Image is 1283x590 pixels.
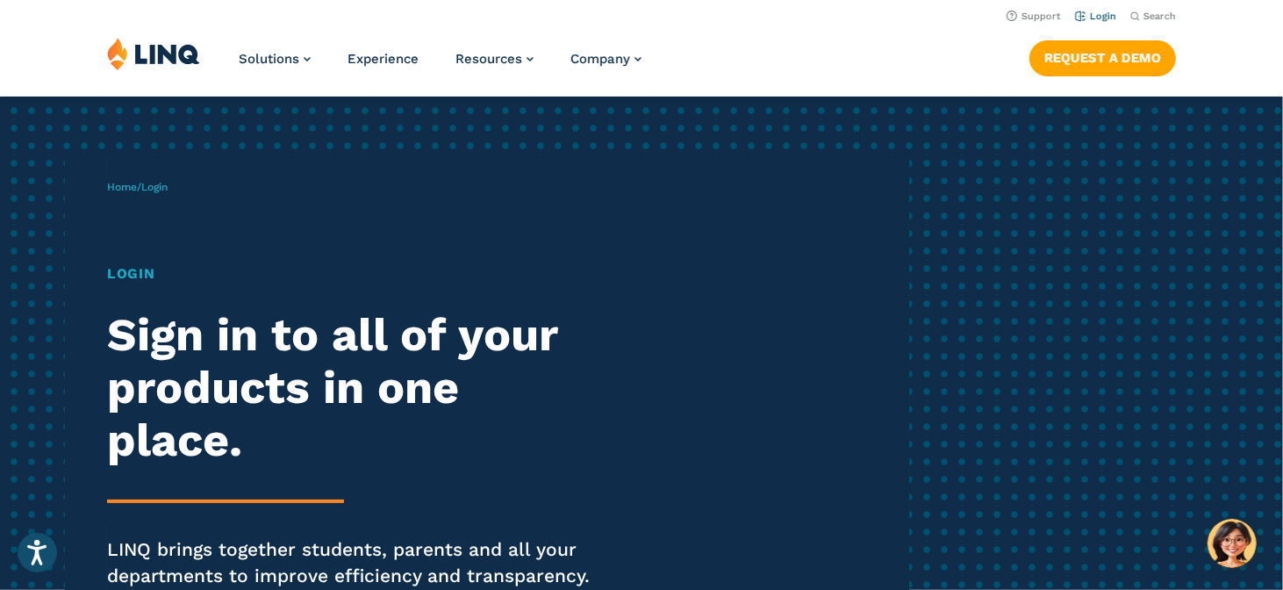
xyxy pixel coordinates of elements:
[107,263,601,284] h1: Login
[107,37,200,70] img: LINQ | K‑12 Software
[1029,40,1176,76] a: Request a Demo
[455,51,522,67] span: Resources
[1208,519,1257,568] button: Hello, have a question? Let’s chat.
[1007,11,1061,22] a: Support
[348,51,419,67] a: Experience
[107,181,137,193] a: Home
[239,37,641,95] nav: Primary Navigation
[455,51,534,67] a: Resources
[107,309,601,466] h2: Sign in to all of your products in one place.
[1029,37,1176,76] nav: Button Navigation
[570,51,641,67] a: Company
[107,181,168,193] span: /
[107,536,601,589] p: LINQ brings together students, parents and all your departments to improve efficiency and transpa...
[1143,11,1176,22] span: Search
[239,51,311,67] a: Solutions
[1075,11,1116,22] a: Login
[570,51,630,67] span: Company
[141,181,168,193] span: Login
[1130,10,1176,23] button: Open Search Bar
[239,51,299,67] span: Solutions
